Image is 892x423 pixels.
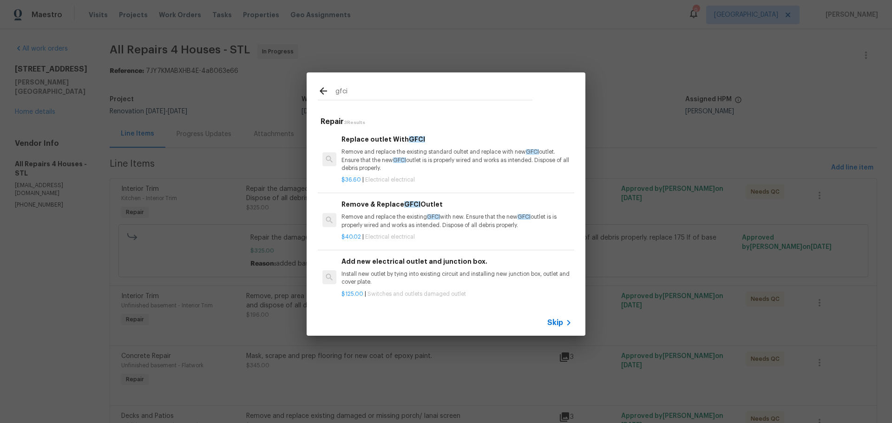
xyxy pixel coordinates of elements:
span: Electrical electrical [365,234,415,240]
h5: Repair [321,117,574,127]
span: Electrical electrical [365,177,415,182]
p: Remove and replace the existing standard oultet and replace with new outlet. Ensure that the new ... [341,148,572,172]
p: | [341,290,572,298]
span: 3 Results [344,120,365,125]
p: Install new outlet by tying into existing circuit and installing new junction box, outlet and cov... [341,270,572,286]
span: GFCI [427,214,440,220]
p: | [341,233,572,241]
span: Skip [547,318,563,327]
input: Search issues or repairs [335,85,532,99]
h6: Remove & Replace Outlet [341,199,572,209]
h6: Add new electrical outlet and junction box. [341,256,572,267]
h6: Replace outlet With [341,134,572,144]
span: GFCI [393,157,406,163]
span: $36.60 [341,177,361,182]
span: GFCI [526,149,539,155]
span: Switches and outlets damaged outlet [367,291,466,297]
span: $40.02 [341,234,361,240]
p: Remove and replace the existing with new. Ensure that the new outlet is is properly wired and wor... [341,213,572,229]
p: | [341,176,572,184]
span: $125.00 [341,291,363,297]
span: GFCI [404,201,420,208]
span: GFCI [518,214,531,220]
span: GFCI [409,136,425,143]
